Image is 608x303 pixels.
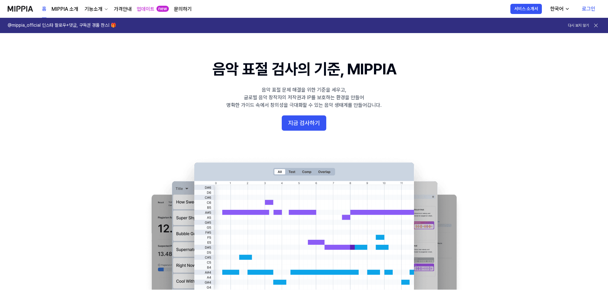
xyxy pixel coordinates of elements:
h1: 음악 표절 검사의 기준, MIPPIA [212,59,396,80]
a: 문의하기 [174,5,192,13]
h1: @mippia_official 인스타 팔로우+댓글, 구독권 경품 찬스! 🎁 [8,22,116,29]
a: 홈 [42,0,46,18]
div: 한국어 [549,5,565,13]
img: main Image [139,156,469,290]
a: 가격안내 [114,5,132,13]
button: 다시 보지 않기 [568,23,589,28]
div: 기능소개 [83,5,104,13]
div: 음악 표절 문제 해결을 위한 기준을 세우고, 글로벌 음악 창작자의 저작권과 IP를 보호하는 환경을 만들어 명확한 가이드 속에서 창의성을 극대화할 수 있는 음악 생태계를 만들어... [226,86,382,109]
button: 기능소개 [83,5,109,13]
div: new [156,6,169,12]
button: 한국어 [545,3,574,15]
a: 업데이트 [137,5,155,13]
button: 지금 검사하기 [282,115,326,131]
a: MIPPIA 소개 [52,5,78,13]
button: 서비스 소개서 [510,4,542,14]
